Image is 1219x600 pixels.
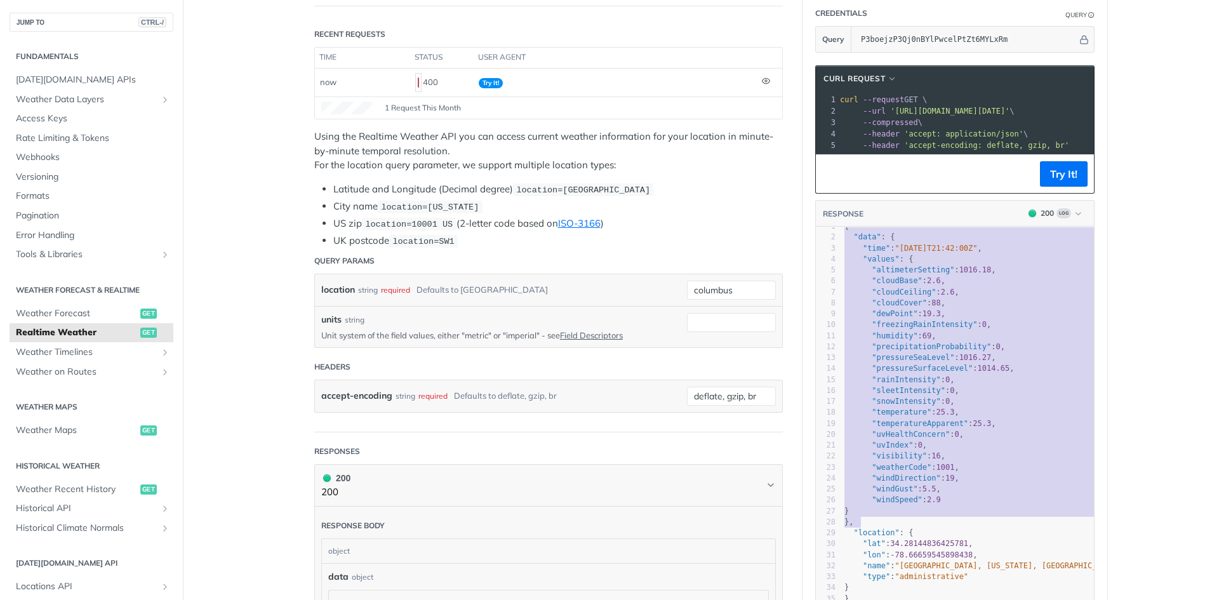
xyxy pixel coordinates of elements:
[1065,10,1087,20] div: Query
[16,580,157,593] span: Locations API
[10,206,173,225] a: Pagination
[816,232,836,243] div: 2
[844,320,991,329] span: : ,
[816,538,836,549] div: 30
[822,34,844,45] span: Query
[16,248,157,261] span: Tools & Libraries
[816,407,836,418] div: 18
[816,105,837,117] div: 2
[959,353,992,362] span: 1016.27
[844,232,895,241] span: : {
[844,419,996,428] span: : ,
[314,446,360,457] div: Responses
[10,51,173,62] h2: Fundamentals
[10,460,173,472] h2: Historical Weather
[844,288,959,297] span: : ,
[840,95,927,104] span: GET \
[10,480,173,499] a: Weather Recent Historyget
[10,363,173,382] a: Weather on RoutesShow subpages for Weather on Routes
[844,474,959,483] span: : ,
[10,304,173,323] a: Weather Forecastget
[140,328,157,338] span: get
[844,507,849,516] span: }
[396,387,415,405] div: string
[333,182,783,197] li: Latitude and Longitude (Decimal degree)
[816,363,836,374] div: 14
[816,571,836,582] div: 33
[816,418,836,429] div: 19
[16,307,137,320] span: Weather Forecast
[853,528,899,537] span: "location"
[895,244,978,253] span: "[DATE]T21:42:00Z"
[10,129,173,148] a: Rate Limiting & Tokens
[816,342,836,352] div: 12
[819,72,902,85] button: cURL Request
[863,107,886,116] span: --url
[140,484,157,495] span: get
[16,151,170,164] span: Webhooks
[895,550,973,559] span: 78.66659545898438
[863,550,886,559] span: "lon"
[321,102,372,114] canvas: Line Graph
[863,118,918,127] span: --compressed
[872,331,917,340] span: "humidity"
[816,561,836,571] div: 32
[333,234,783,248] li: UK postcode
[10,401,173,413] h2: Weather Maps
[328,570,349,583] span: data
[16,366,157,378] span: Weather on Routes
[941,288,955,297] span: 2.6
[823,73,885,84] span: cURL Request
[10,226,173,245] a: Error Handling
[872,265,954,274] span: "altimeterSetting"
[320,77,336,87] span: now
[314,29,385,40] div: Recent Requests
[10,245,173,264] a: Tools & LibrariesShow subpages for Tools & Libraries
[936,463,955,472] span: 1001
[844,353,996,362] span: : ,
[872,309,917,318] span: "dewPoint"
[10,323,173,342] a: Realtime Weatherget
[816,128,837,140] div: 4
[10,577,173,596] a: Locations APIShow subpages for Locations API
[816,265,836,276] div: 5
[558,217,601,229] a: ISO-3166
[816,287,836,298] div: 7
[844,463,959,472] span: : ,
[844,583,849,592] span: }
[844,550,978,559] span: : ,
[10,187,173,206] a: Formats
[381,203,479,212] span: location=[US_STATE]
[816,528,836,538] div: 29
[844,484,941,493] span: : ,
[844,386,959,395] span: : ,
[1077,33,1091,46] button: Hide
[816,94,837,105] div: 1
[10,499,173,518] a: Historical APIShow subpages for Historical API
[816,396,836,407] div: 17
[16,210,170,222] span: Pagination
[1022,207,1088,220] button: 200200Log
[816,375,836,385] div: 15
[816,429,836,440] div: 20
[16,171,170,183] span: Versioning
[863,130,900,138] span: --header
[10,13,173,32] button: JUMP TOCTRL-/
[385,102,461,114] span: 1 Request This Month
[816,582,836,593] div: 34
[314,130,783,173] p: Using the Realtime Weather API you can access current weather information for your location in mi...
[844,298,945,307] span: : ,
[863,572,890,581] span: "type"
[904,130,1023,138] span: 'accept: application/json'
[844,244,982,253] span: : ,
[140,309,157,319] span: get
[872,441,913,450] span: "uvIndex"
[904,141,1069,150] span: 'accept-encoding: deflate, gzip, br'
[1029,210,1036,217] span: 200
[10,557,173,569] h2: [DATE][DOMAIN_NAME] API
[853,232,881,241] span: "data"
[160,503,170,514] button: Show subpages for Historical API
[844,539,973,548] span: : ,
[10,148,173,167] a: Webhooks
[10,421,173,440] a: Weather Mapsget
